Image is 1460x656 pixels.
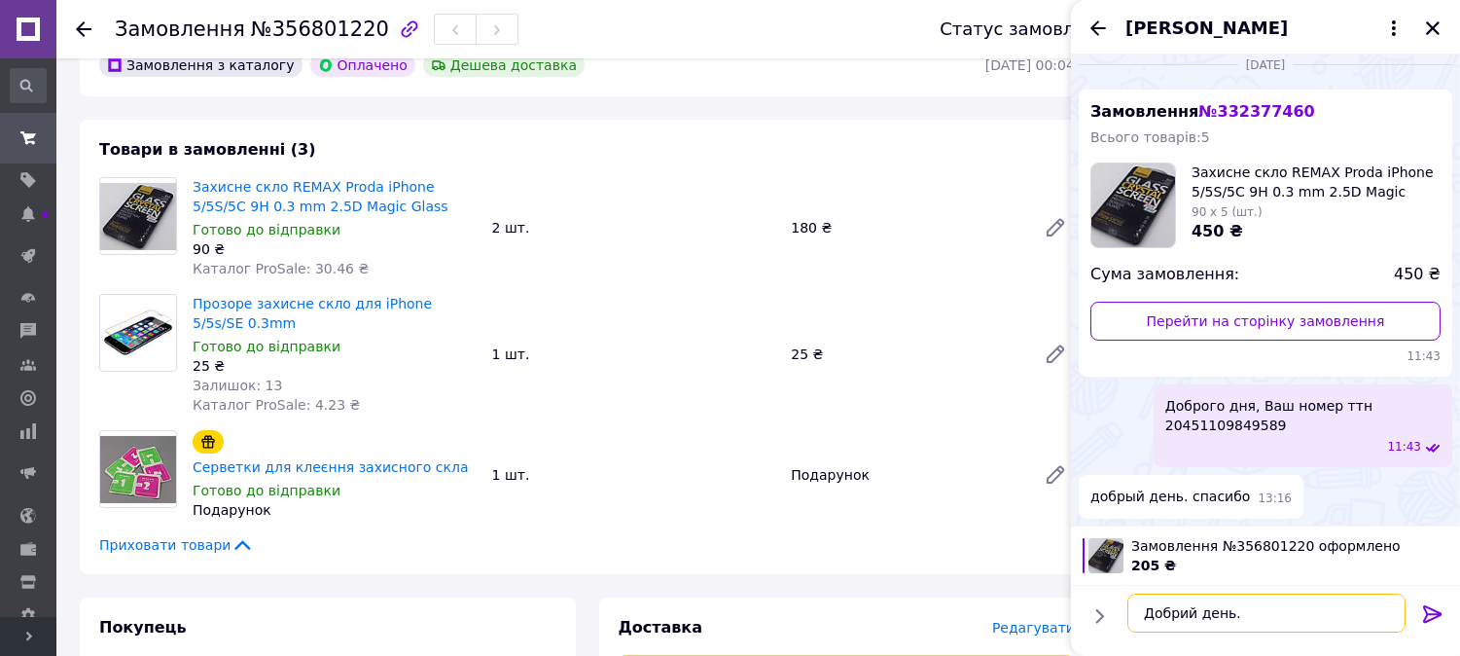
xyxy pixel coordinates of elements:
[1091,164,1175,247] img: 1035450346_w100_h100_zaschitnoe-steklo-remax.jpg
[1165,396,1441,435] span: Доброго дня, Ваш номер ттн 20451109849589
[619,618,703,637] span: Доставка
[484,341,784,368] div: 1 шт.
[1131,558,1176,573] span: 205 ₴
[193,179,448,214] a: Захисне скло REMAX Proda iPhone 5/5S/5C 9H 0.3 mm 2.5D Magic Glass
[310,54,415,77] div: Оплачено
[1090,348,1441,365] span: 11:43 24.02.2025
[193,397,360,413] span: Каталог ProSale: 4.23 ₴
[193,239,477,259] div: 90 ₴
[484,461,784,489] div: 1 шт.
[1086,603,1112,629] button: Показати кнопки
[99,535,254,555] span: Приховати товари
[193,261,369,276] span: Каталог ProSale: 30.46 ₴
[1036,335,1075,374] a: Редагувати
[1238,57,1294,74] span: [DATE]
[1127,594,1406,633] textarea: Добрий день.
[1090,129,1210,145] span: Всього товарів: 5
[1090,264,1239,286] span: Сума замовлення:
[193,483,340,498] span: Готово до відправки
[99,54,303,77] div: Замовлення з каталогу
[1198,102,1314,121] span: № 332377460
[100,436,176,503] img: Серветки для клеєння захисного скла
[193,459,469,475] a: Серветки для клеєння захисного скла
[1125,16,1288,41] span: [PERSON_NAME]
[484,214,784,241] div: 2 шт.
[1090,302,1441,341] a: Перейти на сторінку замовлення
[1421,17,1444,40] button: Закрити
[1192,222,1243,240] span: 450 ₴
[1036,208,1075,247] a: Редагувати
[76,19,91,39] div: Повернутися назад
[193,296,432,331] a: Прозоре захисне скло для iPhone 5/5s/SE 0.3mm
[193,356,477,376] div: 25 ₴
[99,618,187,637] span: Покупець
[115,18,245,41] span: Замовлення
[193,339,340,354] span: Готово до відправки
[1125,16,1406,41] button: [PERSON_NAME]
[1131,536,1448,556] span: Замовлення №356801220 оформлено
[1192,163,1441,201] span: Захисне скло REMAX Proda iPhone 5/5S/5C 9H 0.3 mm 2.5D Magic Glass
[1090,487,1250,507] span: добрый день. спасибо
[1086,17,1110,40] button: Назад
[1090,102,1315,121] span: Замовлення
[100,295,176,371] img: Прозоре захисне скло для iPhone 5/5s/SE 0.3mm
[423,54,585,77] div: Дешева доставка
[985,57,1075,73] time: [DATE] 00:04
[193,500,477,520] div: Подарунок
[251,18,389,41] span: №356801220
[100,183,176,250] img: Захисне скло REMAX Proda iPhone 5/5S/5C 9H 0.3 mm 2.5D Magic Glass
[940,19,1119,39] div: Статус замовлення
[1258,491,1292,507] span: 13:16 24.02.2025
[1088,538,1123,573] img: 1035450346_w100_h100_zaschitnoe-steklo-remax.jpg
[783,341,1028,368] div: 25 ₴
[1192,205,1263,219] span: 90 x 5 (шт.)
[992,620,1075,636] span: Редагувати
[193,222,340,237] span: Готово до відправки
[783,214,1028,241] div: 180 ₴
[1036,456,1075,494] a: Редагувати
[1387,439,1421,456] span: 11:43 24.02.2025
[783,461,1028,489] div: Подарунок
[193,378,282,393] span: Залишок: 13
[1079,55,1452,74] div: 24.02.2025
[1394,264,1441,286] span: 450 ₴
[99,140,316,159] span: Товари в замовленні (3)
